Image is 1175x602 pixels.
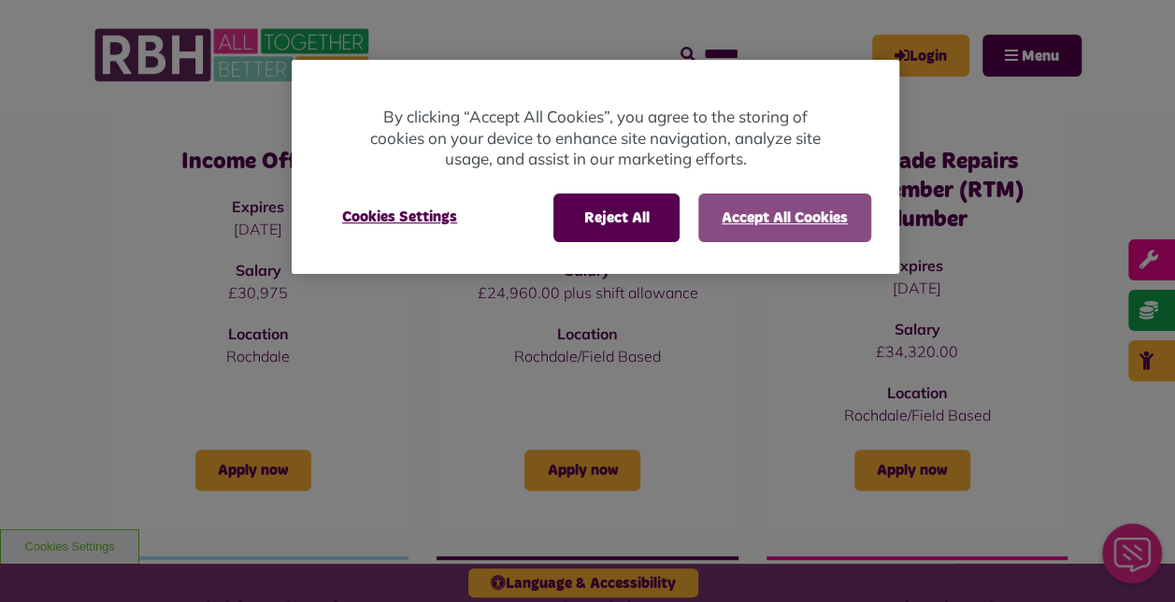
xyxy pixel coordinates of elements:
[292,60,899,274] div: Privacy
[698,193,871,242] button: Accept All Cookies
[292,60,899,274] div: Cookie banner
[11,6,71,65] div: Close Web Assistant
[366,107,824,170] p: By clicking “Accept All Cookies”, you agree to the storing of cookies on your device to enhance s...
[553,193,680,242] button: Reject All
[320,193,480,240] button: Cookies Settings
